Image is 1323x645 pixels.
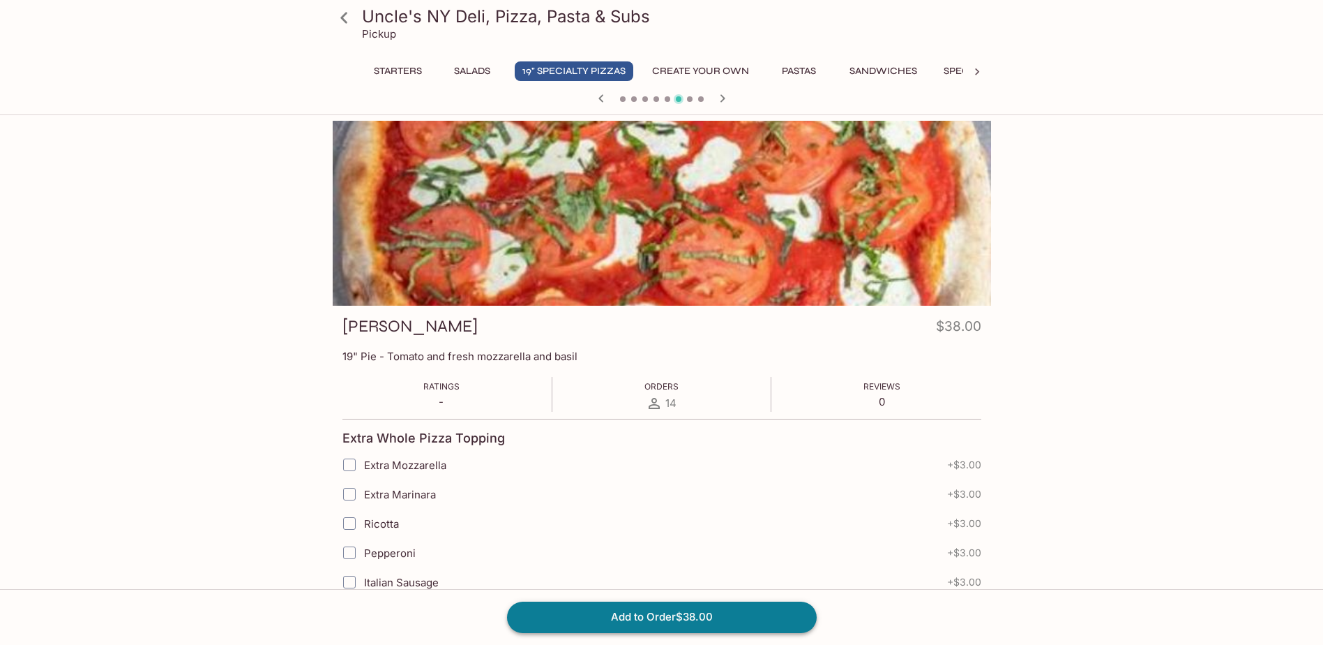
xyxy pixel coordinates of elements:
h3: [PERSON_NAME] [342,316,478,337]
span: 14 [665,396,676,410]
span: + $3.00 [947,459,981,470]
span: Reviews [863,381,900,392]
h4: $38.00 [936,316,981,343]
p: 0 [863,395,900,408]
span: + $3.00 [947,547,981,558]
button: 19" Specialty Pizzas [515,61,633,81]
span: Extra Mozzarella [364,459,446,472]
span: Ratings [423,381,460,392]
span: Extra Marinara [364,488,436,501]
span: + $3.00 [947,518,981,529]
span: + $3.00 [947,577,981,588]
p: Pickup [362,27,396,40]
button: Sandwiches [842,61,925,81]
span: + $3.00 [947,489,981,500]
button: Pastas [768,61,831,81]
p: - [423,395,460,408]
p: 19" Pie - Tomato and fresh mozzarella and basil [342,350,981,363]
span: Pepperoni [364,547,416,560]
button: Salads [441,61,504,81]
span: Italian Sausage [364,576,439,589]
h3: Uncle's NY Deli, Pizza, Pasta & Subs [362,6,985,27]
span: Orders [644,381,679,392]
button: Add to Order$38.00 [507,602,817,632]
button: Starters [366,61,430,81]
h4: Extra Whole Pizza Topping [342,431,505,446]
div: Margherita Pizza [333,121,991,306]
span: Ricotta [364,517,399,531]
button: Specialty Hoagies [936,61,1049,81]
button: Create Your Own [644,61,757,81]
